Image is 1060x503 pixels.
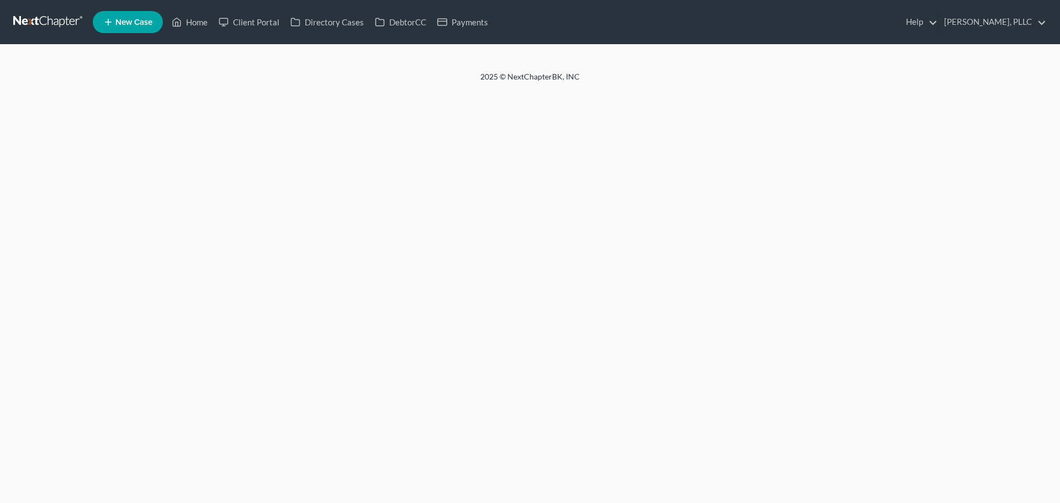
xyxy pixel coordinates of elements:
[166,12,213,32] a: Home
[432,12,494,32] a: Payments
[900,12,937,32] a: Help
[213,12,285,32] a: Client Portal
[93,11,163,33] new-legal-case-button: New Case
[215,71,845,91] div: 2025 © NextChapterBK, INC
[939,12,1046,32] a: [PERSON_NAME], PLLC
[369,12,432,32] a: DebtorCC
[285,12,369,32] a: Directory Cases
